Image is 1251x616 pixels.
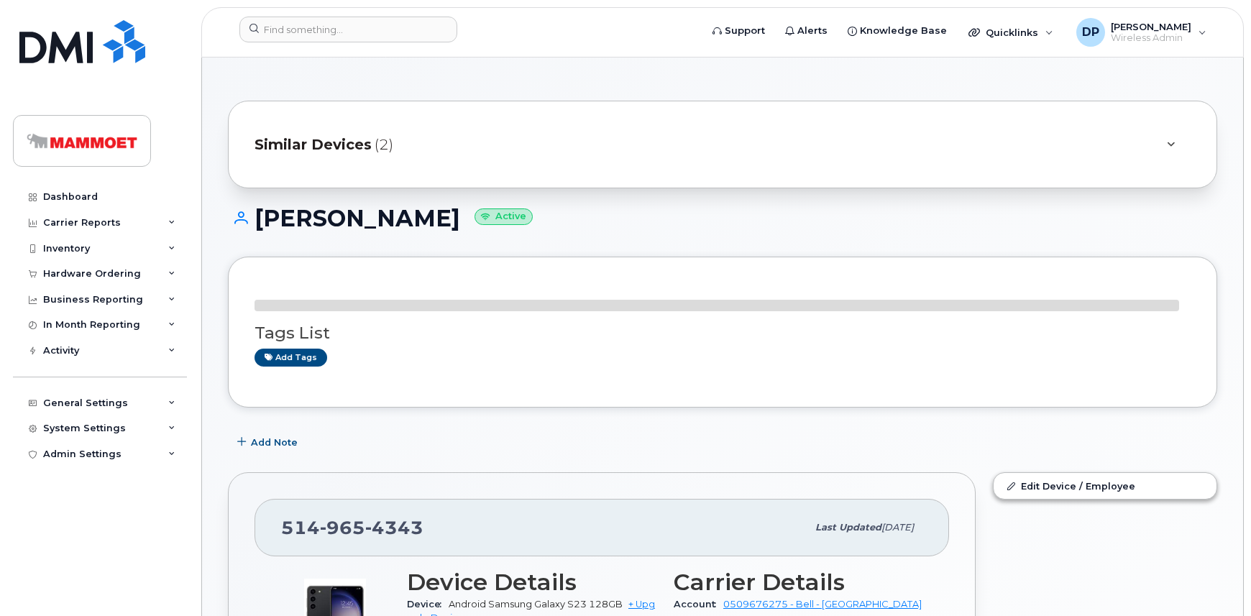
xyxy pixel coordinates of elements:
[255,349,327,367] a: Add tags
[723,599,922,610] a: 0509676275 - Bell - [GEOGRAPHIC_DATA]
[674,599,723,610] span: Account
[407,599,449,610] span: Device
[449,599,623,610] span: Android Samsung Galaxy S23 128GB
[228,206,1217,231] h1: [PERSON_NAME]
[881,522,914,533] span: [DATE]
[994,473,1216,499] a: Edit Device / Employee
[320,517,365,538] span: 965
[255,324,1191,342] h3: Tags List
[407,569,656,595] h3: Device Details
[475,208,533,225] small: Active
[375,134,393,155] span: (2)
[815,522,881,533] span: Last updated
[251,436,298,449] span: Add Note
[255,134,372,155] span: Similar Devices
[674,569,923,595] h3: Carrier Details
[365,517,423,538] span: 4343
[281,517,423,538] span: 514
[228,429,310,455] button: Add Note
